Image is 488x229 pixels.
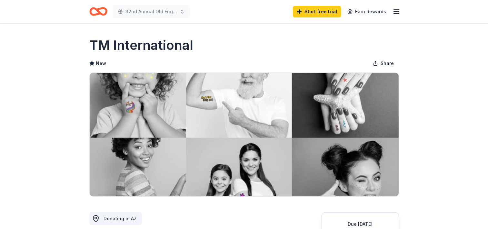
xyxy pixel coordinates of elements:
[104,216,137,221] span: Donating in AZ
[293,6,341,17] a: Start free trial
[344,6,390,17] a: Earn Rewards
[330,220,391,228] div: Due [DATE]
[381,60,394,67] span: Share
[96,60,106,67] span: New
[89,4,107,19] a: Home
[113,5,190,18] button: 32nd Annual Old English Sheepdog and Friends Rescue Parade
[125,8,177,16] span: 32nd Annual Old English Sheepdog and Friends Rescue Parade
[89,36,193,54] h1: TM International
[368,57,399,70] button: Share
[90,73,399,196] img: Image for TM International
